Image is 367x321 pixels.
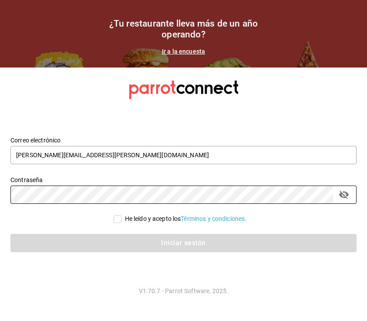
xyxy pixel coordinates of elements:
label: Contraseña [10,177,357,183]
button: passwordField [337,187,351,202]
h1: ¿Tu restaurante lleva más de un año operando? [97,18,271,40]
input: Ingresa tu correo electrónico [10,146,357,164]
p: V1.70.7 - Parrot Software, 2025. [10,287,357,295]
label: Correo electrónico [10,137,357,143]
a: Términos y condiciones. [181,215,246,222]
a: Ir a la encuesta [162,48,205,55]
div: He leído y acepto los [125,214,247,223]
